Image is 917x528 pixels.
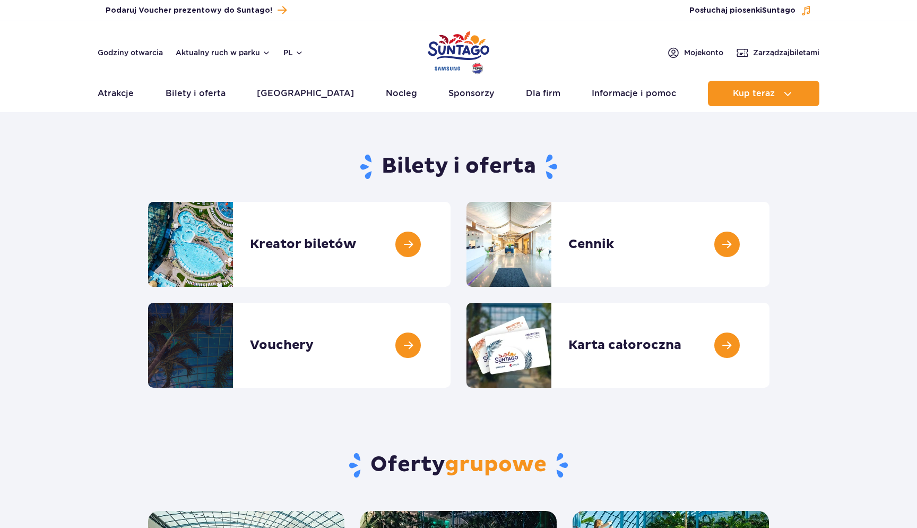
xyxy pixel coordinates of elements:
button: Aktualny ruch w parku [176,48,271,57]
span: Kup teraz [733,89,775,98]
span: Posłuchaj piosenki [689,5,795,16]
h1: Bilety i oferta [148,153,769,181]
a: Informacje i pomoc [592,81,676,106]
a: Mojekonto [667,46,723,59]
span: Moje konto [684,47,723,58]
a: Zarządzajbiletami [736,46,819,59]
a: [GEOGRAPHIC_DATA] [257,81,354,106]
a: Podaruj Voucher prezentowy do Suntago! [106,3,287,18]
button: Posłuchaj piosenkiSuntago [689,5,811,16]
a: Godziny otwarcia [98,47,163,58]
button: Kup teraz [708,81,819,106]
span: Zarządzaj biletami [753,47,819,58]
a: Bilety i oferta [166,81,226,106]
a: Park of Poland [428,27,489,75]
button: pl [283,47,304,58]
span: Podaruj Voucher prezentowy do Suntago! [106,5,272,16]
a: Nocleg [386,81,417,106]
span: grupowe [445,452,547,478]
span: Suntago [762,7,795,14]
a: Sponsorzy [448,81,494,106]
a: Atrakcje [98,81,134,106]
h2: Oferty [148,452,769,479]
a: Dla firm [526,81,560,106]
